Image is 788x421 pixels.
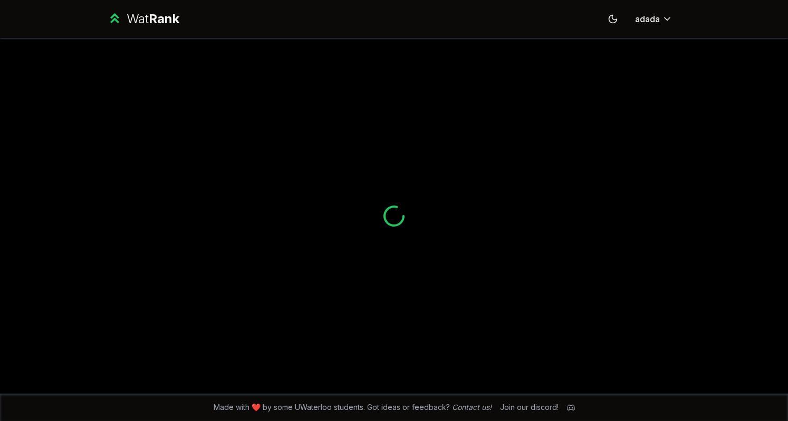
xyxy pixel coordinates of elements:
[500,402,559,413] div: Join our discord!
[214,402,492,413] span: Made with ❤️ by some UWaterloo students. Got ideas or feedback?
[127,11,179,27] div: Wat
[107,11,179,27] a: WatRank
[452,403,492,412] a: Contact us!
[627,9,681,28] button: adada
[149,11,179,26] span: Rank
[635,13,660,25] span: adada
